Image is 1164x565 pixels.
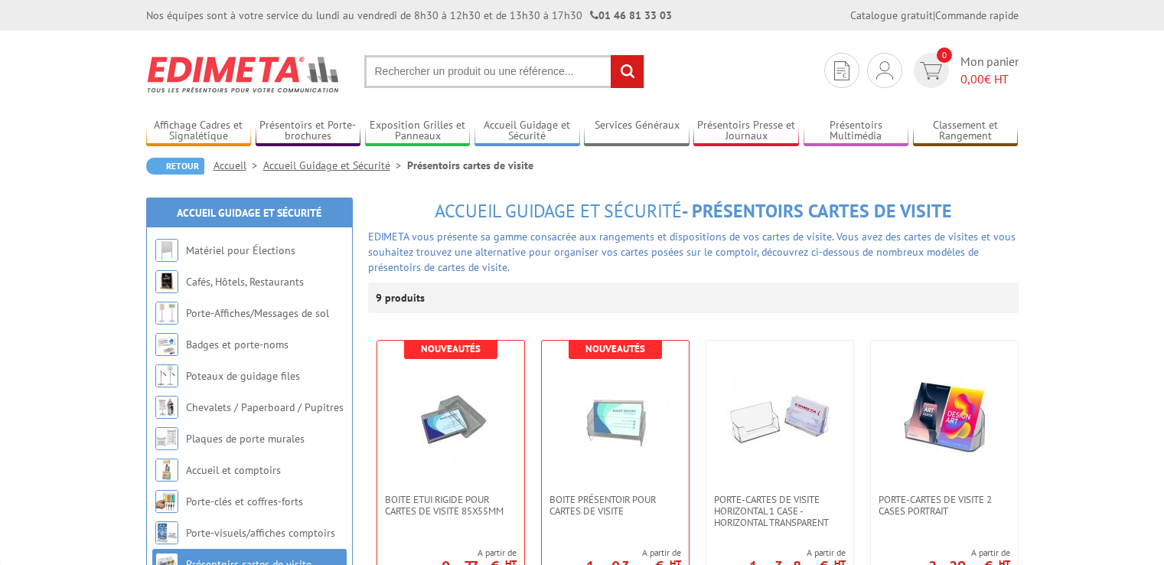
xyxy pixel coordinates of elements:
a: Commande rapide [935,8,1019,22]
span: 0 [937,47,952,63]
a: Porte-Affiches/Messages de sol [186,306,329,320]
li: Présentoirs cartes de visite [407,158,533,173]
span: A partir de [442,547,517,559]
div: | [850,8,1019,23]
img: Matériel pour Élections [155,239,178,262]
a: Accueil et comptoirs [186,463,281,477]
b: Nouveautés [585,342,645,355]
span: Porte-Cartes De Visite 2 Cases Portrait [879,494,1010,517]
img: Chevalets / Paperboard / Pupitres [155,396,178,419]
a: Cafés, Hôtels, Restaurants [186,275,304,289]
img: Porte-visuels/affiches comptoirs [155,521,178,544]
span: Boite Etui rigide pour Cartes de Visite 85x55mm [385,494,517,517]
a: Accueil Guidage et Sécurité [263,158,407,172]
img: devis rapide [876,61,893,80]
strong: 01 46 81 33 03 [590,8,672,22]
a: Retour [146,158,204,175]
a: Présentoirs Presse et Journaux [693,119,799,144]
span: Accueil Guidage et Sécurité [435,199,682,223]
a: Porte-visuels/affiches comptoirs [186,526,335,540]
a: Accueil Guidage et Sécurité [177,206,321,220]
span: Boite présentoir pour Cartes de Visite [549,494,681,517]
a: Badges et porte-noms [186,338,289,351]
img: Badges et porte-noms [155,333,178,356]
a: Catalogue gratuit [850,8,933,22]
img: Poteaux de guidage files [155,364,178,387]
span: € HT [960,70,1019,88]
img: Boite Etui rigide pour Cartes de Visite 85x55mm [397,364,504,471]
div: Nos équipes sont à votre service du lundi au vendredi de 8h30 à 12h30 et de 13h30 à 17h30 [146,8,672,23]
span: A partir de [928,547,1010,559]
img: Accueil et comptoirs [155,459,178,482]
p: 9 produits [376,282,433,313]
img: Porte-clés et coffres-forts [155,490,178,513]
input: Rechercher un produit ou une référence... [364,55,644,88]
a: devis rapide 0 Mon panier 0,00€ HT [910,53,1019,88]
a: Porte-Cartes De Visite 2 Cases Portrait [871,494,1018,517]
a: Boite présentoir pour Cartes de Visite [542,494,689,517]
a: Classement et Rangement [913,119,1019,144]
img: Boite présentoir pour Cartes de Visite [562,364,669,471]
span: Porte-cartes de visite horizontal 1 case - horizontal Transparent [714,494,846,528]
input: rechercher [611,55,644,88]
a: Affichage Cadres et Signalétique [146,119,252,144]
a: Services Généraux [584,119,690,144]
a: Accueil Guidage et Sécurité [474,119,580,144]
a: Matériel pour Élections [186,243,295,257]
span: Mon panier [960,53,1019,88]
a: Accueil [214,158,263,172]
a: Présentoirs Multimédia [804,119,909,144]
h1: - Présentoirs cartes de visite [368,201,1019,221]
a: Exposition Grilles et Panneaux [365,119,471,144]
img: Porte-Cartes De Visite 2 Cases Portrait [891,364,998,471]
a: Présentoirs et Porte-brochures [256,119,361,144]
a: Plaques de porte murales [186,432,305,446]
img: devis rapide [834,61,849,80]
img: devis rapide [920,62,942,80]
a: Poteaux de guidage files [186,369,300,383]
img: Plaques de porte murales [155,427,178,450]
b: Nouveautés [421,342,481,355]
a: Porte-clés et coffres-forts [186,495,303,508]
img: Edimeta [146,46,341,103]
img: Cafés, Hôtels, Restaurants [155,270,178,293]
img: Porte-Affiches/Messages de sol [155,302,178,325]
img: Porte-cartes de visite horizontal 1 case - horizontal Transparent [726,364,833,471]
span: A partir de [586,547,681,559]
a: Chevalets / Paperboard / Pupitres [186,400,344,414]
a: Boite Etui rigide pour Cartes de Visite 85x55mm [377,494,524,517]
span: A partir de [749,547,846,559]
span: 0,00 [960,71,984,87]
a: Porte-cartes de visite horizontal 1 case - horizontal Transparent [706,494,853,528]
font: EDIMETA vous présente sa gamme consacrée aux rangements et dispositions de vos cartes de visite. ... [368,230,1016,274]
